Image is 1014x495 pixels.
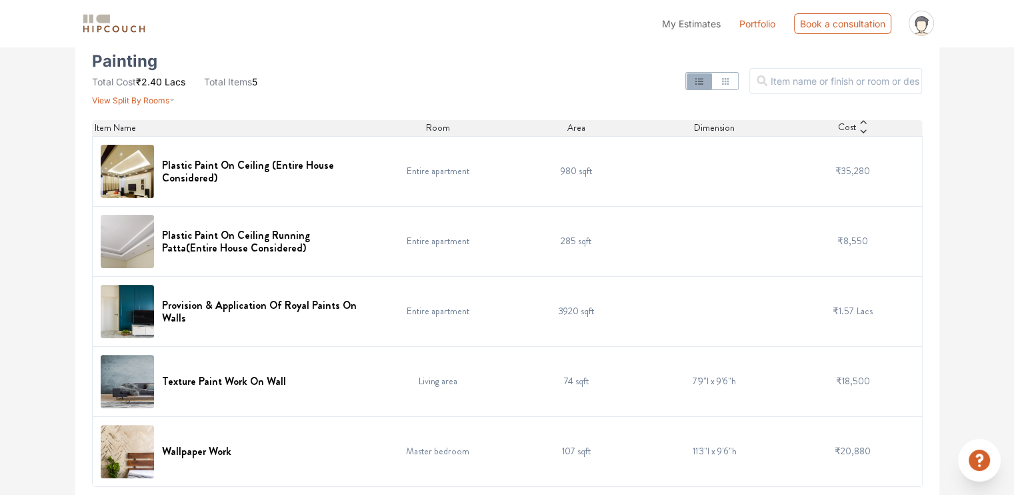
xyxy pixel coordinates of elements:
td: 3920 sqft [507,276,646,346]
td: 7'9"l x 9'6"h [645,346,784,416]
span: ₹2.40 [136,76,162,87]
td: 107 sqft [507,416,646,486]
div: Book a consultation [794,13,891,34]
span: Item Name [95,121,136,135]
span: ₹20,880 [835,444,871,458]
img: Plastic Paint On Ceiling Running Patta(Entire House Considered) [101,215,154,268]
span: My Estimates [662,18,721,29]
td: 11'3"l x 9'6"h [645,416,784,486]
span: ₹1.57 [833,304,854,318]
td: 74 sqft [507,346,646,416]
span: ₹8,550 [837,234,868,247]
span: Total Items [204,76,252,87]
span: Lacs [165,76,185,87]
li: 5 [204,75,257,89]
span: ₹35,280 [835,164,870,177]
input: Item name or finish or room or description [749,68,922,94]
span: Total Cost [92,76,136,87]
span: Dimension [694,121,735,135]
span: Cost [838,120,856,136]
td: Living area [369,346,507,416]
h6: Texture Paint Work On Wall [162,375,286,388]
td: Entire apartment [369,276,507,346]
td: Entire apartment [369,206,507,276]
button: View Split By Rooms [92,89,175,107]
h6: Plastic Paint On Ceiling (Entire House Considered) [162,159,361,184]
td: 285 sqft [507,206,646,276]
td: 980 sqft [507,136,646,206]
td: Master bedroom [369,416,507,486]
h6: Provision & Application Of Royal Paints On Walls [162,299,361,324]
td: Entire apartment [369,136,507,206]
img: Wallpaper Work [101,425,154,478]
h6: Plastic Paint On Ceiling Running Patta(Entire House Considered) [162,229,361,254]
span: logo-horizontal.svg [81,9,147,39]
span: Lacs [857,304,873,318]
h6: Wallpaper Work [162,445,231,458]
span: Area [567,121,585,135]
img: Plastic Paint On Ceiling (Entire House Considered) [101,145,154,198]
span: Room [426,121,450,135]
h5: Painting [92,56,157,67]
a: Portfolio [739,17,775,31]
img: Texture Paint Work On Wall [101,355,154,408]
span: View Split By Rooms [92,95,169,105]
span: ₹18,500 [836,374,870,388]
img: logo-horizontal.svg [81,12,147,35]
img: Provision & Application Of Royal Paints On Walls [101,285,154,338]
